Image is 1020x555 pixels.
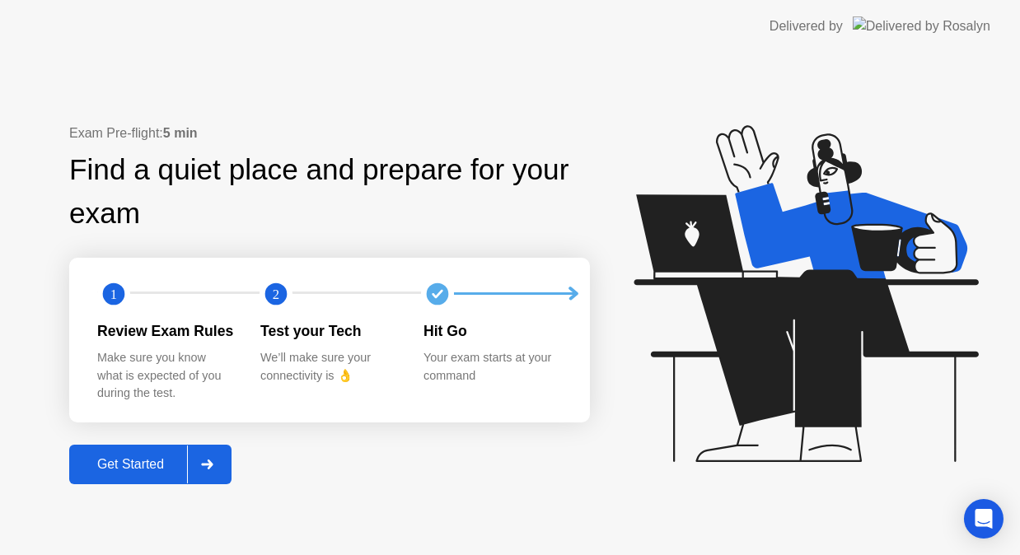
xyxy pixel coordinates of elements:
[770,16,843,36] div: Delivered by
[97,349,234,403] div: Make sure you know what is expected of you during the test.
[260,349,397,385] div: We’ll make sure your connectivity is 👌
[69,445,232,484] button: Get Started
[163,126,198,140] b: 5 min
[272,286,278,301] text: 2
[423,320,560,342] div: Hit Go
[74,457,187,472] div: Get Started
[97,320,234,342] div: Review Exam Rules
[853,16,990,35] img: Delivered by Rosalyn
[260,320,397,342] div: Test your Tech
[69,124,590,143] div: Exam Pre-flight:
[110,286,117,301] text: 1
[964,499,1004,539] div: Open Intercom Messenger
[69,148,590,236] div: Find a quiet place and prepare for your exam
[423,349,560,385] div: Your exam starts at your command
